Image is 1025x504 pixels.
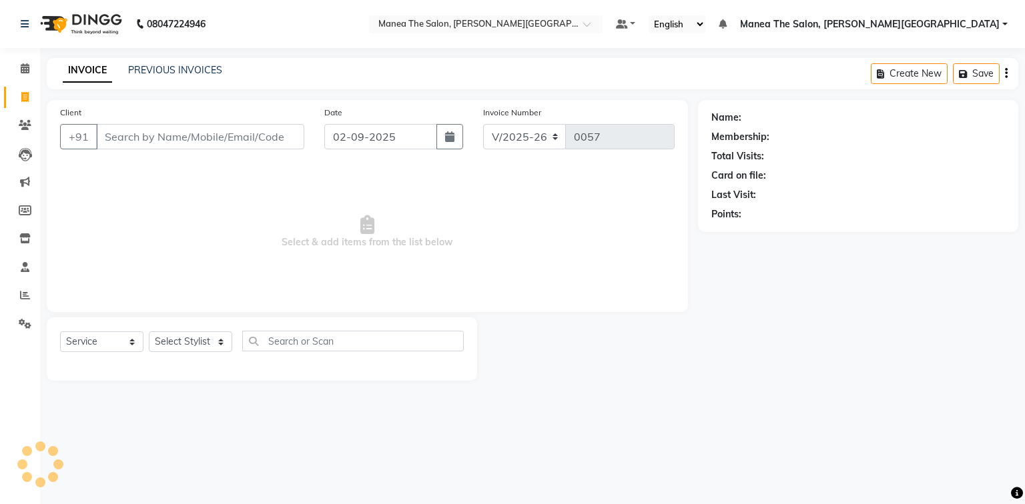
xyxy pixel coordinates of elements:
[60,107,81,119] label: Client
[711,111,741,125] div: Name:
[324,107,342,119] label: Date
[483,107,541,119] label: Invoice Number
[871,63,948,84] button: Create New
[711,149,764,163] div: Total Visits:
[953,63,1000,84] button: Save
[740,17,1000,31] span: Manea The Salon, [PERSON_NAME][GEOGRAPHIC_DATA]
[711,169,766,183] div: Card on file:
[147,5,206,43] b: 08047224946
[60,124,97,149] button: +91
[711,130,769,144] div: Membership:
[96,124,304,149] input: Search by Name/Mobile/Email/Code
[60,165,675,299] span: Select & add items from the list below
[34,5,125,43] img: logo
[242,331,464,351] input: Search or Scan
[63,59,112,83] a: INVOICE
[128,64,222,76] a: PREVIOUS INVOICES
[711,207,741,221] div: Points:
[711,188,756,202] div: Last Visit:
